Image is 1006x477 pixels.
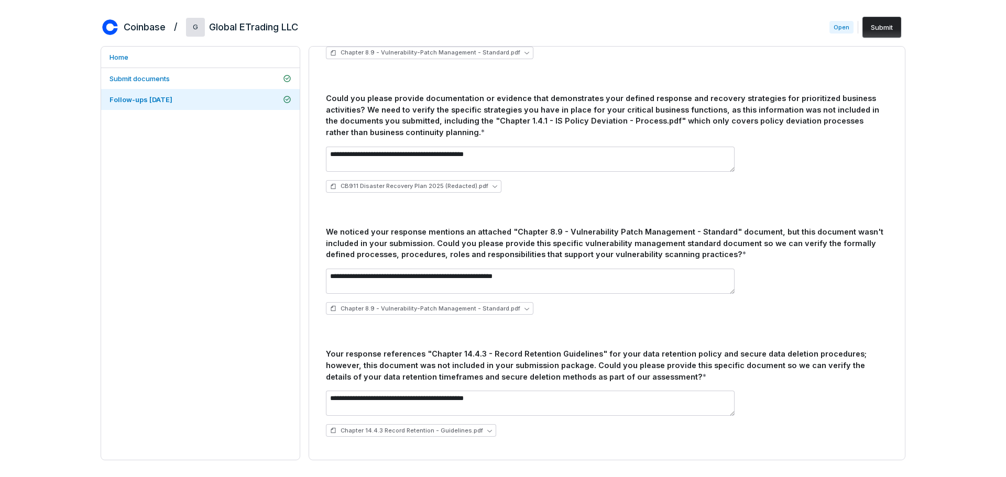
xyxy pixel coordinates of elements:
[341,427,483,435] span: Chapter 14.4.3 Record Retention - Guidelines.pdf
[101,47,300,68] a: Home
[326,348,888,382] div: Your response references "Chapter 14.4.3 - Record Retention Guidelines" for your data retention p...
[101,68,300,89] a: Submit documents
[124,20,166,34] h2: Coinbase
[341,182,488,190] span: CB911 Disaster Recovery Plan 2025 (Redacted).pdf
[829,21,854,34] span: Open
[862,17,901,38] button: Submit
[101,89,300,110] a: Follow-ups [DATE]
[326,93,888,138] div: Could you please provide documentation or evidence that demonstrates your defined response and re...
[209,20,298,34] h2: Global ETrading LLC
[326,226,888,260] div: We noticed your response mentions an attached "Chapter 8.9 - Vulnerability Patch Management - Sta...
[110,95,172,104] span: Follow-ups [DATE]
[110,74,170,83] span: Submit documents
[174,18,178,34] h2: /
[341,49,520,57] span: Chapter 8.9 - Vulnerability-Patch Management - Standard.pdf
[341,305,520,313] span: Chapter 8.9 - Vulnerability-Patch Management - Standard.pdf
